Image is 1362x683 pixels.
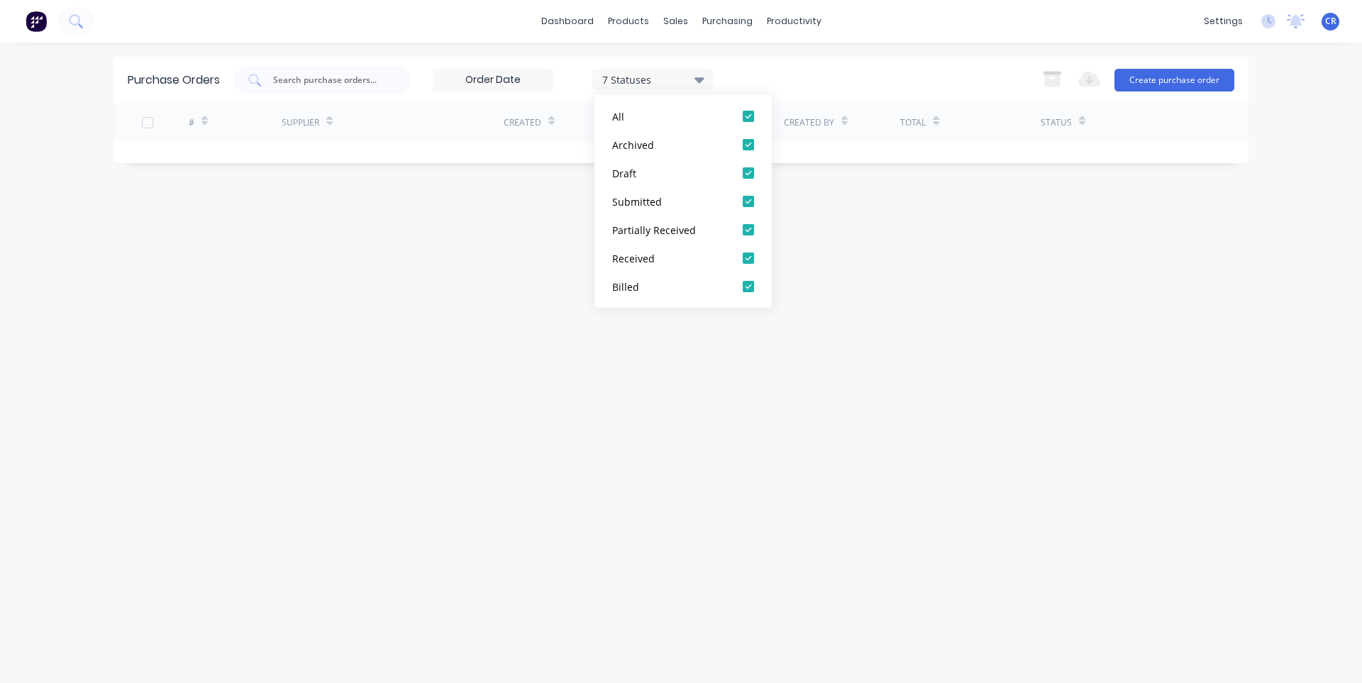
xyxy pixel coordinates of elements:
div: products [601,11,656,32]
div: Created [504,116,541,129]
div: 7 Statuses [602,72,704,87]
div: purchasing [695,11,760,32]
div: # [189,116,194,129]
input: Order Date [433,70,553,91]
div: sales [656,11,695,32]
a: dashboard [534,11,601,32]
input: Search purchase orders... [272,73,389,87]
span: CR [1325,15,1336,28]
button: Draft [594,159,772,187]
div: Created By [784,116,834,129]
div: settings [1197,11,1250,32]
div: Partially Received [612,223,726,238]
button: Billed [594,272,772,301]
div: Submitted [612,194,726,209]
div: Status [1041,116,1072,129]
div: Total [900,116,926,129]
div: Archived [612,138,726,152]
button: Partially Received [594,216,772,244]
div: All [612,109,726,124]
button: All [594,102,772,131]
button: Create purchase order [1114,69,1234,91]
div: productivity [760,11,829,32]
div: Draft [612,166,726,181]
button: Archived [594,131,772,159]
div: Billed [612,279,726,294]
div: Received [612,251,726,266]
button: Submitted [594,187,772,216]
button: Received [594,244,772,272]
div: Supplier [282,116,319,129]
div: Purchase Orders [128,72,220,89]
img: Factory [26,11,47,32]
